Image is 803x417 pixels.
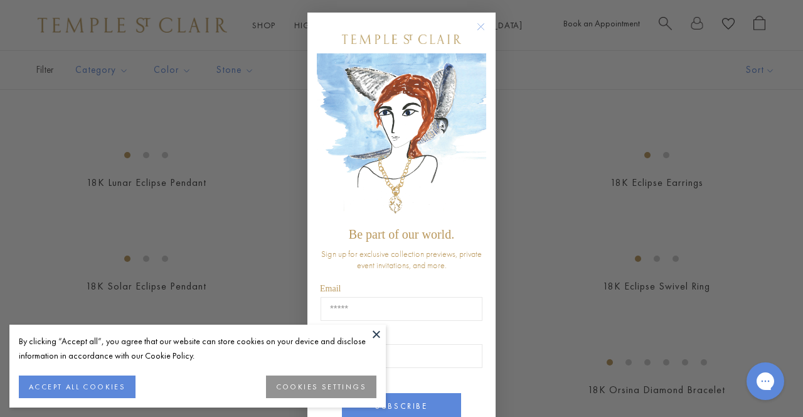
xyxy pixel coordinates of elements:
[740,358,790,404] iframe: Gorgias live chat messenger
[19,334,376,363] div: By clicking “Accept all”, you agree that our website can store cookies on your device and disclos...
[342,35,461,44] img: Temple St. Clair
[320,284,341,293] span: Email
[321,248,482,271] span: Sign up for exclusive collection previews, private event invitations, and more.
[266,376,376,398] button: COOKIES SETTINGS
[349,227,454,241] span: Be part of our world.
[317,53,486,221] img: c4a9eb12-d91a-4d4a-8ee0-386386f4f338.jpeg
[19,376,136,398] button: ACCEPT ALL COOKIES
[321,297,482,321] input: Email
[479,25,495,41] button: Close dialog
